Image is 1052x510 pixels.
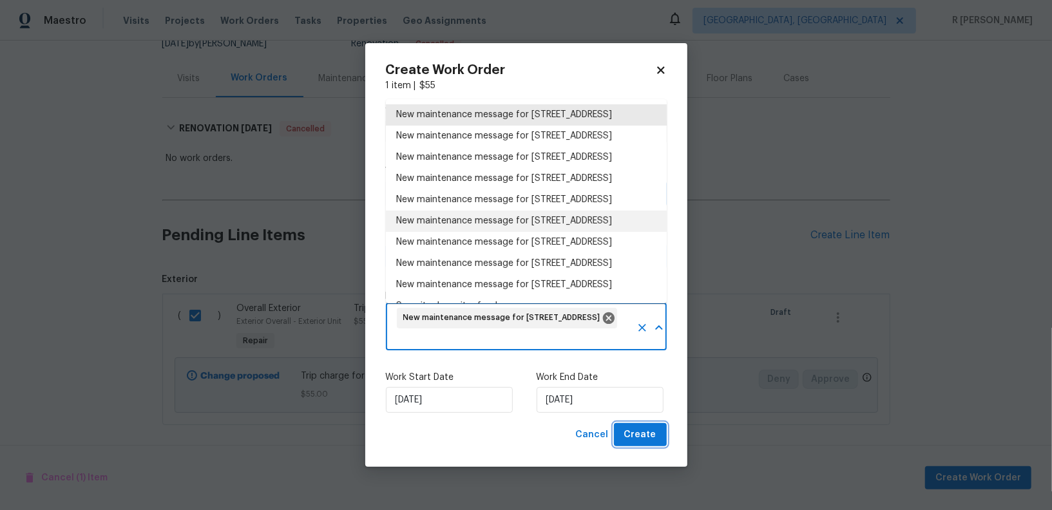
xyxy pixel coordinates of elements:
li: Security deposit refund [386,296,667,317]
label: Work End Date [537,371,667,384]
h2: Create Work Order [386,64,655,77]
li: New maintenance message for [STREET_ADDRESS] [386,232,667,253]
li: New maintenance message for [STREET_ADDRESS] [386,126,667,147]
input: M/D/YYYY [386,387,513,413]
li: New maintenance message for [STREET_ADDRESS] [386,253,667,274]
button: Create [614,423,667,447]
button: Clear [633,319,651,337]
li: New maintenance message for [STREET_ADDRESS] [386,104,667,126]
span: Cancel [576,427,609,443]
div: New maintenance message for [STREET_ADDRESS] [397,308,617,328]
li: New maintenance message for [STREET_ADDRESS] [386,147,667,168]
span: Create [624,427,656,443]
li: New maintenance message for [STREET_ADDRESS] [386,211,667,232]
div: 1 item | [386,79,667,92]
li: New maintenance message for [STREET_ADDRESS] [386,274,667,296]
li: New maintenance message for [STREET_ADDRESS] [386,189,667,211]
label: Work Start Date [386,371,516,384]
li: New maintenance message for [STREET_ADDRESS] [386,168,667,189]
span: New maintenance message for [STREET_ADDRESS] [403,312,606,323]
span: $ 55 [420,81,436,90]
button: Close [650,319,668,337]
input: M/D/YYYY [537,387,664,413]
button: Cancel [571,423,614,447]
